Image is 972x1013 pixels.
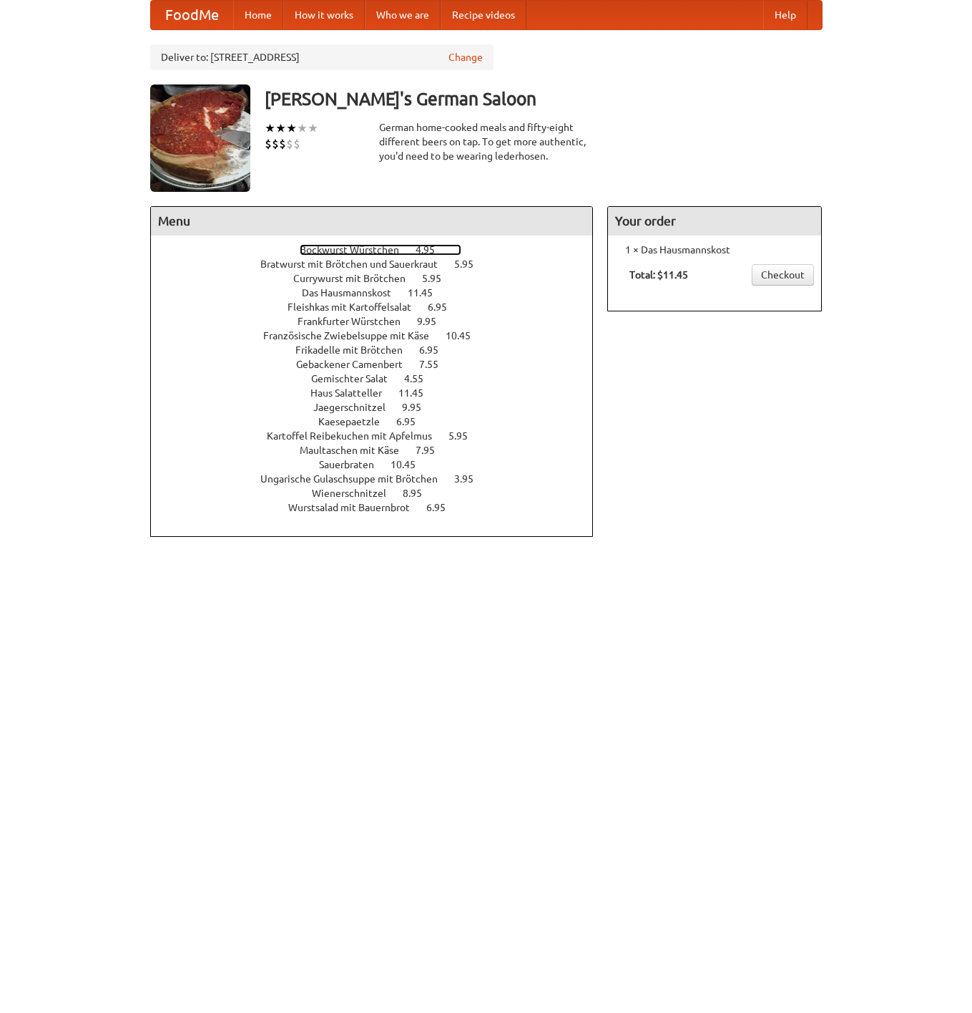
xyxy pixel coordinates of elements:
[448,50,483,64] a: Change
[763,1,807,29] a: Help
[233,1,283,29] a: Home
[426,502,460,513] span: 6.95
[295,344,465,356] a: Frikadelle mit Brötchen 6.95
[629,269,688,281] b: Total: $11.45
[263,330,443,341] span: Französische Zwiebelsuppe mit Käse
[615,243,814,257] li: 1 × Das Hausmannskost
[260,473,452,485] span: Ungarische Gulaschsuppe mit Brötchen
[286,136,293,152] li: $
[150,84,250,192] img: angular.jpg
[319,459,442,470] a: Sauerbraten 10.45
[293,136,300,152] li: $
[293,273,468,284] a: Currywurst mit Brötchen 5.95
[404,373,438,384] span: 4.55
[295,344,417,356] span: Frikadelle mit Brötchen
[288,502,472,513] a: Wurstsalad mit Bauernbrot 6.95
[318,416,442,427] a: Kaesepaetzle 6.95
[296,359,417,370] span: Gebackener Camenbert
[300,244,413,256] span: Bockwurst Würstchen
[310,387,450,399] a: Haus Salatteller 11.45
[279,136,286,152] li: $
[419,344,453,356] span: 6.95
[391,459,430,470] span: 10.45
[403,488,436,499] span: 8.95
[263,330,497,341] a: Französische Zwiebelsuppe mit Käse 10.45
[441,1,526,29] a: Recipe videos
[311,373,402,384] span: Gemischter Salat
[275,120,286,136] li: ★
[396,416,430,427] span: 6.95
[312,488,401,499] span: Wienerschnitzel
[752,264,814,286] a: Checkout
[454,258,488,270] span: 5.95
[408,287,447,299] span: 11.45
[151,1,233,29] a: FoodMe
[448,430,482,442] span: 5.95
[318,416,394,427] span: Kaesepaetzle
[265,120,275,136] li: ★
[296,359,465,370] a: Gebackener Camenbert 7.55
[265,84,823,113] h3: [PERSON_NAME]'s German Saloon
[310,387,396,399] span: Haus Salatteller
[288,301,473,313] a: Fleishkas mit Kartoffelsalat 6.95
[608,207,821,236] h4: Your order
[419,359,453,370] span: 7.55
[379,120,594,163] div: German home-cooked meals and fifty-eight different beers on tap. To get more authentic, you'd nee...
[311,373,450,384] a: Gemischter Salat 4.55
[416,244,449,256] span: 4.95
[267,430,446,442] span: Kartoffel Reibekuchen mit Apfelmus
[417,316,451,327] span: 9.95
[288,502,424,513] span: Wurstsalad mit Bauernbrot
[151,207,593,236] h4: Menu
[297,120,308,136] li: ★
[319,459,388,470] span: Sauerbraten
[313,402,400,413] span: Jaegerschnitzel
[288,301,426,313] span: Fleishkas mit Kartoffelsalat
[298,316,415,327] span: Frankfurter Würstchen
[365,1,441,29] a: Who we are
[283,1,365,29] a: How it works
[300,445,413,456] span: Maultaschen mit Käse
[286,120,297,136] li: ★
[422,273,456,284] span: 5.95
[416,445,449,456] span: 7.95
[150,44,494,70] div: Deliver to: [STREET_ADDRESS]
[267,430,494,442] a: Kartoffel Reibekuchen mit Apfelmus 5.95
[293,273,420,284] span: Currywurst mit Brötchen
[260,258,500,270] a: Bratwurst mit Brötchen und Sauerkraut 5.95
[308,120,318,136] li: ★
[428,301,461,313] span: 6.95
[402,402,436,413] span: 9.95
[265,136,272,152] li: $
[260,473,500,485] a: Ungarische Gulaschsuppe mit Brötchen 3.95
[312,488,448,499] a: Wienerschnitzel 8.95
[272,136,279,152] li: $
[313,402,448,413] a: Jaegerschnitzel 9.95
[302,287,459,299] a: Das Hausmannskost 11.45
[446,330,485,341] span: 10.45
[300,445,461,456] a: Maultaschen mit Käse 7.95
[302,287,406,299] span: Das Hausmannskost
[260,258,452,270] span: Bratwurst mit Brötchen und Sauerkraut
[398,387,438,399] span: 11.45
[454,473,488,485] span: 3.95
[300,244,461,256] a: Bockwurst Würstchen 4.95
[298,316,463,327] a: Frankfurter Würstchen 9.95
